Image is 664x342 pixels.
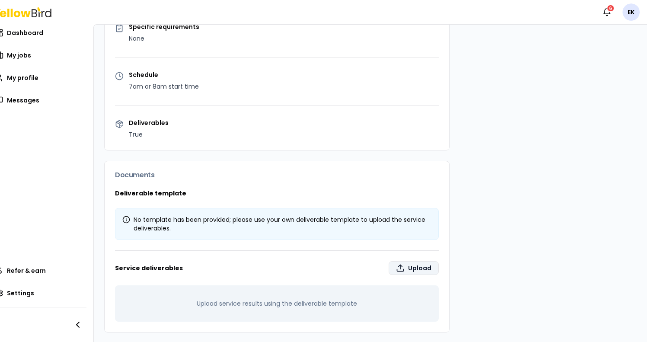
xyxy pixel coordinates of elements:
div: No template has been provided; please use your own deliverable template to upload the service del... [122,215,431,233]
p: Specific requirements [129,24,439,30]
div: Upload service results using the deliverable template [115,285,439,322]
p: True [129,129,439,140]
span: My profile [7,74,38,82]
p: None [129,33,439,44]
span: Messages [7,96,39,105]
span: Refer & earn [7,266,46,275]
p: Deliverables [129,120,439,126]
h3: Service deliverables [115,261,439,275]
span: EK [622,3,640,21]
h3: Deliverable template [115,189,439,198]
span: My jobs [7,51,31,60]
button: 6 [598,3,616,21]
h3: Documents [115,172,439,179]
p: Schedule [129,72,439,78]
label: Upload [389,261,439,275]
div: 6 [607,4,615,12]
p: 7am or 8am start time [129,81,439,92]
span: Dashboard [7,29,43,37]
span: Settings [7,289,34,297]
